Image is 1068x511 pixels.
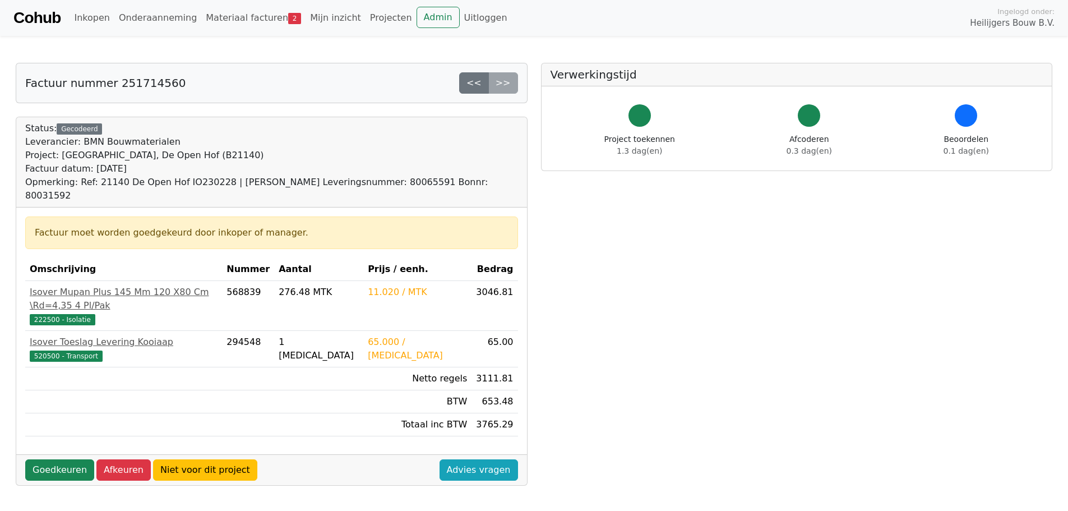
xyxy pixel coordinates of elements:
[30,335,218,349] div: Isover Toeslag Levering Kooiaap
[306,7,366,29] a: Mijn inzicht
[471,331,517,367] td: 65.00
[25,176,518,202] div: Opmerking: Ref: 21140 De Open Hof IO230228 | [PERSON_NAME] Leveringsnummer: 80065591 Bonnr: 80031592
[274,258,363,281] th: Aantal
[417,7,460,28] a: Admin
[30,286,218,326] a: Isover Mupan Plus 145 Mm 120 X80 Cm \Rd=4,35 4 Pl/Pak222500 - Isolatie
[366,7,417,29] a: Projecten
[551,68,1043,81] h5: Verwerkingstijd
[222,258,274,281] th: Nummer
[471,367,517,390] td: 3111.81
[368,286,467,299] div: 11.020 / MTK
[440,459,518,481] a: Advies vragen
[25,135,518,149] div: Leverancier: BMN Bouwmaterialen
[25,149,518,162] div: Project: [GEOGRAPHIC_DATA], De Open Hof (B21140)
[201,7,306,29] a: Materiaal facturen2
[30,286,218,312] div: Isover Mupan Plus 145 Mm 120 X80 Cm \Rd=4,35 4 Pl/Pak
[471,390,517,413] td: 653.48
[57,123,102,135] div: Gecodeerd
[459,72,489,94] a: <<
[25,122,518,202] div: Status:
[604,133,675,157] div: Project toekennen
[25,76,186,90] h5: Factuur nummer 251714560
[30,351,103,362] span: 520500 - Transport
[471,413,517,436] td: 3765.29
[35,226,508,240] div: Factuur moet worden goedgekeurd door inkoper of manager.
[471,258,517,281] th: Bedrag
[222,331,274,367] td: 294548
[617,146,662,155] span: 1.3 dag(en)
[25,258,222,281] th: Omschrijving
[471,281,517,331] td: 3046.81
[30,335,218,362] a: Isover Toeslag Levering Kooiaap520500 - Transport
[368,335,467,362] div: 65.000 / [MEDICAL_DATA]
[279,286,359,299] div: 276.48 MTK
[363,258,471,281] th: Prijs / eenh.
[363,367,471,390] td: Netto regels
[153,459,257,481] a: Niet voor dit project
[787,133,832,157] div: Afcoderen
[944,133,989,157] div: Beoordelen
[288,13,301,24] span: 2
[944,146,989,155] span: 0.1 dag(en)
[279,335,359,362] div: 1 [MEDICAL_DATA]
[25,459,94,481] a: Goedkeuren
[363,413,471,436] td: Totaal inc BTW
[460,7,512,29] a: Uitloggen
[363,390,471,413] td: BTW
[997,6,1055,17] span: Ingelogd onder:
[787,146,832,155] span: 0.3 dag(en)
[13,4,61,31] a: Cohub
[222,281,274,331] td: 568839
[30,314,95,325] span: 222500 - Isolatie
[96,459,151,481] a: Afkeuren
[114,7,201,29] a: Onderaanneming
[25,162,518,176] div: Factuur datum: [DATE]
[970,17,1055,30] span: Heilijgers Bouw B.V.
[70,7,114,29] a: Inkopen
